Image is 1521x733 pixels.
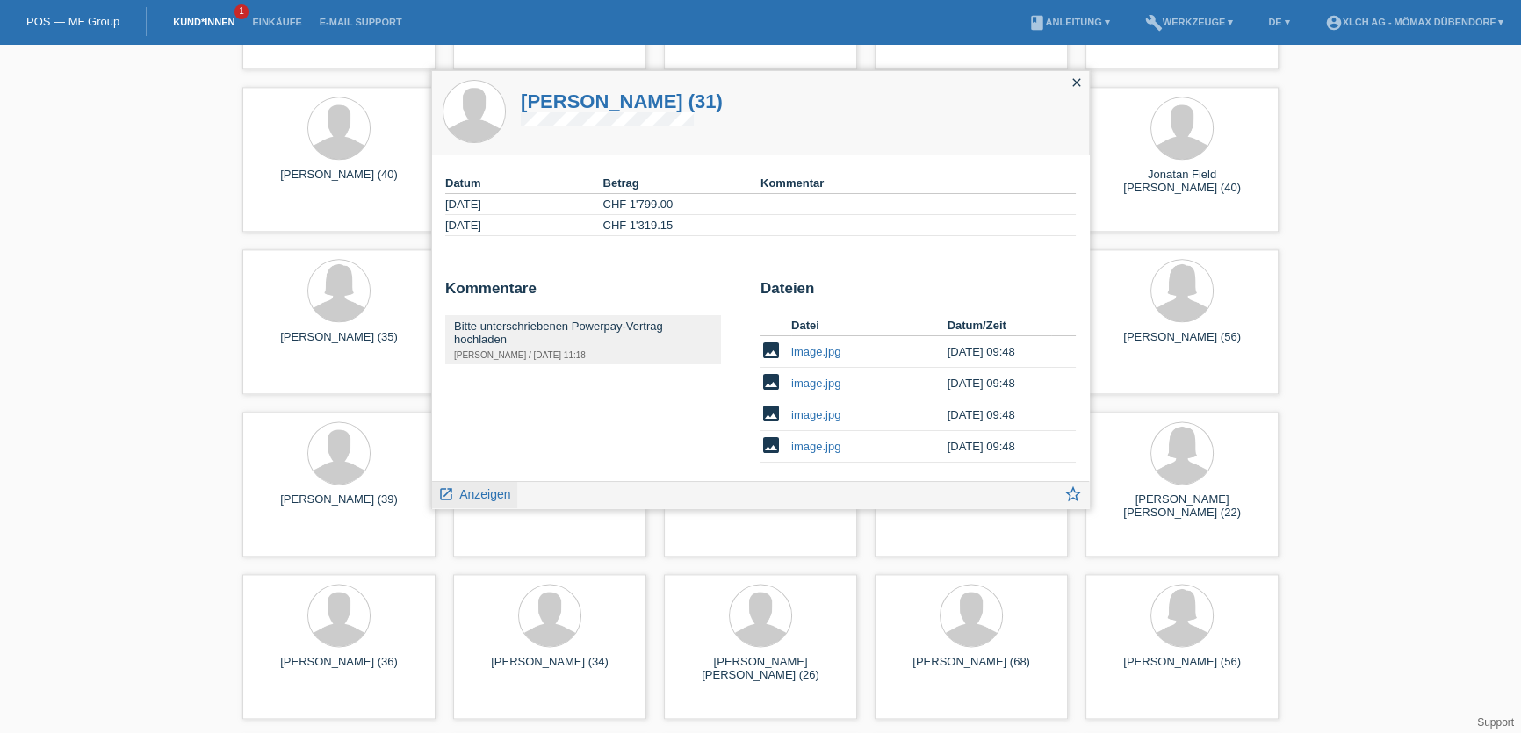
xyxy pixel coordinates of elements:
th: Betrag [603,173,761,194]
a: bookAnleitung ▾ [1019,17,1118,27]
div: [PERSON_NAME] [PERSON_NAME] (26) [678,655,843,683]
div: [PERSON_NAME] [PERSON_NAME] (22) [1099,492,1265,521]
a: image.jpg [791,345,840,358]
a: Support [1477,716,1514,729]
td: [DATE] 09:48 [948,368,1051,399]
td: [DATE] 09:48 [948,336,1051,368]
td: CHF 1'799.00 [603,194,761,215]
th: Kommentar [760,173,1076,194]
i: star_border [1063,485,1083,504]
th: Datei [791,315,948,336]
i: image [760,403,782,424]
td: CHF 1'319.15 [603,215,761,236]
a: Kund*innen [164,17,243,27]
a: star_border [1063,486,1083,508]
div: [PERSON_NAME] (56) [1099,330,1265,358]
th: Datum [445,173,603,194]
a: [PERSON_NAME] (31) [521,90,723,112]
h2: Kommentare [445,280,747,306]
th: Datum/Zeit [948,315,1051,336]
a: POS — MF Group [26,15,119,28]
td: [DATE] 09:48 [948,431,1051,463]
td: [DATE] [445,194,603,215]
div: [PERSON_NAME] (34) [467,655,632,683]
h2: Dateien [760,280,1076,306]
a: image.jpg [791,377,840,390]
div: Jonatan Field [PERSON_NAME] (40) [1099,168,1265,196]
i: account_circle [1325,14,1343,32]
div: [PERSON_NAME] (68) [889,655,1054,683]
td: [DATE] [445,215,603,236]
div: [PERSON_NAME] (36) [256,655,422,683]
i: close [1070,75,1084,90]
a: buildWerkzeuge ▾ [1136,17,1243,27]
div: [PERSON_NAME] (40) [256,168,422,196]
td: [DATE] 09:48 [948,399,1051,431]
i: image [760,340,782,361]
div: [PERSON_NAME] (35) [256,330,422,358]
i: image [760,371,782,392]
div: [PERSON_NAME] (39) [256,492,422,521]
div: [PERSON_NAME] / [DATE] 11:18 [454,350,712,360]
i: launch [438,486,454,502]
div: Bitte unterschriebenen Powerpay-Vertrag hochladen [454,320,712,346]
a: image.jpg [791,408,840,421]
i: image [760,435,782,456]
i: book [1027,14,1045,32]
i: build [1145,14,1163,32]
a: account_circleXLCH AG - Mömax Dübendorf ▾ [1316,17,1512,27]
a: image.jpg [791,440,840,453]
a: DE ▾ [1259,17,1298,27]
span: Anzeigen [459,487,510,501]
a: E-Mail Support [311,17,411,27]
a: launch Anzeigen [438,482,511,504]
div: [PERSON_NAME] (56) [1099,655,1265,683]
span: 1 [234,4,249,19]
a: Einkäufe [243,17,310,27]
